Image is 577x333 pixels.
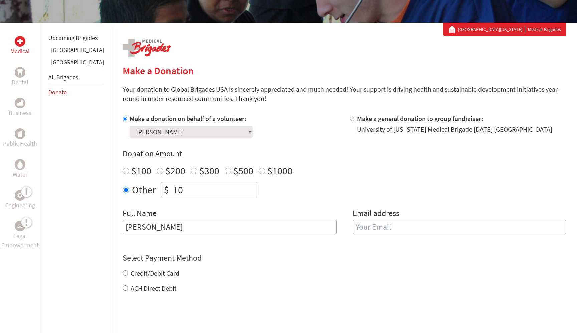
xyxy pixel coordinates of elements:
[12,78,28,87] p: Dental
[5,190,35,210] a: EngineeringEngineering
[123,39,171,57] img: logo-medical.png
[267,164,293,177] label: $1000
[17,100,23,106] img: Business
[17,193,23,198] img: Engineering
[5,201,35,210] p: Engineering
[15,98,25,108] div: Business
[131,164,151,177] label: $100
[51,46,104,54] a: [GEOGRAPHIC_DATA]
[449,26,561,33] div: Medical Brigades
[357,125,552,134] div: University of [US_STATE] Medical Brigade [DATE] [GEOGRAPHIC_DATA]
[165,164,185,177] label: $200
[123,220,337,234] input: Enter Full Name
[123,85,566,103] p: Your donation to Global Brigades USA is sincerely appreciated and much needed! Your support is dr...
[48,85,104,100] li: Donate
[17,160,23,168] img: Water
[130,114,246,123] label: Make a donation on behalf of a volunteer:
[48,73,78,81] a: All Brigades
[357,114,483,123] label: Make a general donation to group fundraiser:
[123,65,566,77] h2: Make a Donation
[48,34,98,42] a: Upcoming Brigades
[123,148,566,159] h4: Donation Amount
[3,128,37,148] a: Public HealthPublic Health
[15,190,25,201] div: Engineering
[131,269,179,277] label: Credit/Debit Card
[233,164,253,177] label: $500
[132,182,156,197] label: Other
[123,306,224,332] iframe: reCAPTCHA
[15,67,25,78] div: Dental
[15,159,25,170] div: Water
[3,139,37,148] p: Public Health
[9,108,31,118] p: Business
[48,45,104,58] li: Ghana
[123,253,566,263] h4: Select Payment Method
[15,36,25,47] div: Medical
[353,208,399,220] label: Email address
[1,231,39,250] p: Legal Empowerment
[15,221,25,231] div: Legal Empowerment
[10,36,30,56] a: MedicalMedical
[131,284,177,292] label: ACH Direct Debit
[48,70,104,85] li: All Brigades
[458,26,525,33] a: [GEOGRAPHIC_DATA][US_STATE]
[12,67,28,87] a: DentalDental
[353,220,567,234] input: Your Email
[199,164,219,177] label: $300
[48,88,67,96] a: Donate
[17,39,23,44] img: Medical
[15,128,25,139] div: Public Health
[1,221,39,250] a: Legal EmpowermentLegal Empowerment
[17,130,23,137] img: Public Health
[161,182,172,197] div: $
[17,69,23,75] img: Dental
[13,159,27,179] a: WaterWater
[123,208,157,220] label: Full Name
[51,58,104,66] a: [GEOGRAPHIC_DATA]
[13,170,27,179] p: Water
[48,31,104,45] li: Upcoming Brigades
[10,47,30,56] p: Medical
[9,98,31,118] a: BusinessBusiness
[48,58,104,70] li: Panama
[172,182,257,197] input: Enter Amount
[17,224,23,228] img: Legal Empowerment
